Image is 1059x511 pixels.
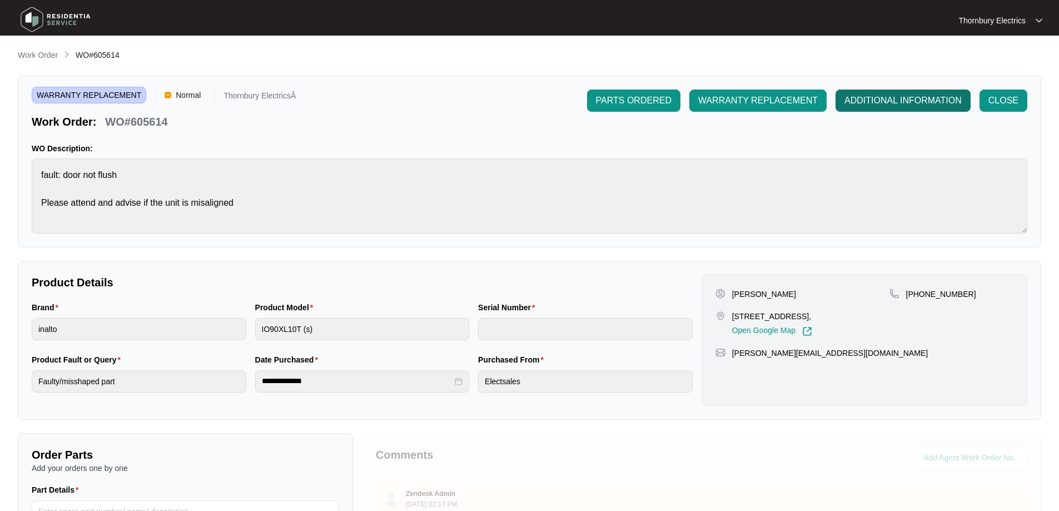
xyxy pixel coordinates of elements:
p: Thornbury ElectricsÂ [223,92,296,103]
img: Vercel Logo [165,92,171,98]
label: Product Fault or Query [32,354,125,365]
label: Part Details [32,484,83,495]
img: map-pin [889,289,899,299]
img: map-pin [715,348,725,358]
span: ADDITIONAL INFORMATION [844,94,962,107]
input: Product Fault or Query [32,370,246,393]
img: map-pin [715,311,725,321]
input: Serial Number [478,318,693,340]
input: Product Model [255,318,470,340]
span: WARRANTY REPLACEMENT [698,94,818,107]
p: Work Order: [32,114,96,130]
p: [PERSON_NAME] [732,289,796,300]
p: Thornbury Electrics [958,15,1026,26]
button: PARTS ORDERED [587,90,680,112]
textarea: fault: door not flush Please attend and advise if the unit is misaligned [32,158,1027,234]
a: Open Google Map [732,326,812,336]
img: user-pin [715,289,725,299]
img: chevron-right [62,50,71,59]
img: residentia service logo [17,3,95,36]
input: Purchased From [478,370,693,393]
label: Purchased From [478,354,548,365]
p: Order Parts [32,447,339,463]
p: Product Details [32,275,693,290]
label: Brand [32,302,63,313]
img: Link-External [802,326,812,336]
p: Work Order [18,49,58,61]
input: Brand [32,318,246,340]
a: Work Order [16,49,60,62]
p: Add your orders one by one [32,463,339,474]
span: Normal [171,87,205,103]
label: Serial Number [478,302,539,313]
input: Date Purchased [262,375,453,387]
button: ADDITIONAL INFORMATION [836,90,971,112]
p: [PHONE_NUMBER] [906,289,976,300]
button: CLOSE [980,90,1027,112]
p: WO Description: [32,143,1027,154]
p: [STREET_ADDRESS], [732,311,812,322]
span: WARRANTY REPLACEMENT [32,87,146,103]
span: CLOSE [988,94,1018,107]
img: dropdown arrow [1036,18,1042,23]
span: WO#605614 [76,51,120,59]
span: PARTS ORDERED [596,94,672,107]
p: [PERSON_NAME][EMAIL_ADDRESS][DOMAIN_NAME] [732,348,928,359]
p: WO#605614 [105,114,167,130]
button: WARRANTY REPLACEMENT [689,90,827,112]
label: Date Purchased [255,354,322,365]
label: Product Model [255,302,318,313]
